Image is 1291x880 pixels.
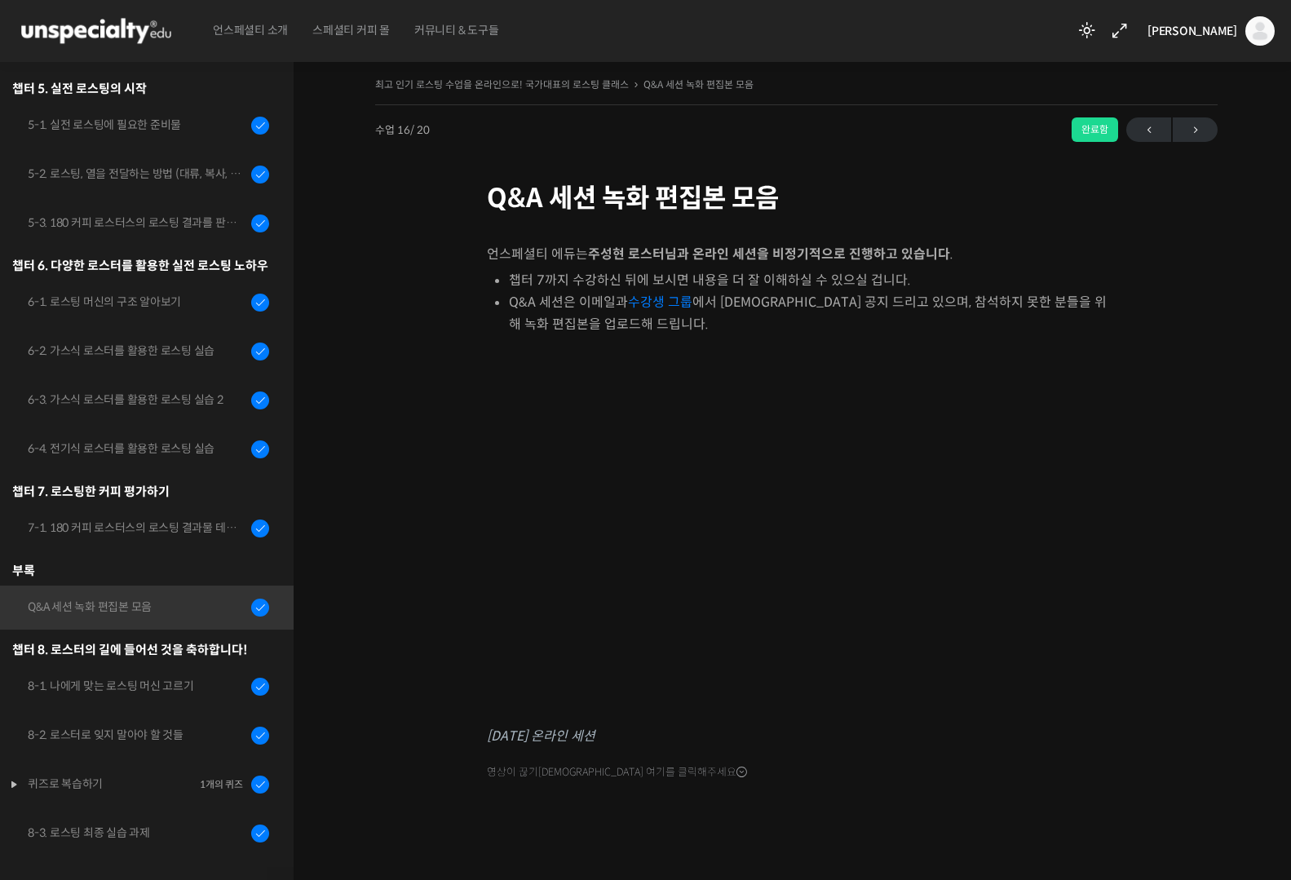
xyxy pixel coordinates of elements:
[28,598,246,616] div: Q&A 세션 녹화 편집본 모음
[1147,24,1237,38] span: [PERSON_NAME]
[28,519,246,537] div: 7-1. 180 커피 로스터스의 로스팅 결과물 테스트 노하우
[487,727,595,745] mark: [DATE] 온라인 세션
[487,243,1107,265] p: 언스페셜티 에듀는 .
[28,677,246,695] div: 8-1. 나에게 맞는 로스팅 머신 고르기
[28,824,246,842] div: 8-3. 로스팅 최종 실습 과제
[28,726,246,744] div: 8-2. 로스터로 잊지 말아야 할 것들
[5,517,108,558] a: 홈
[200,776,243,792] div: 1개의 퀴즈
[28,116,246,134] div: 5-1. 실전 로스팅에 필요한 준비물
[12,254,269,276] div: 챕터 6. 다양한 로스터를 활용한 실전 로스팅 노하우
[28,775,195,793] div: 퀴즈로 복습하기
[12,480,269,502] div: 챕터 7. 로스팅한 커피 평가하기
[1126,117,1171,142] a: ←이전
[1173,117,1218,142] a: 다음→
[643,78,754,91] a: Q&A 세션 녹화 편집본 모음
[149,542,169,555] span: 대화
[28,293,246,311] div: 6-1. 로스팅 머신의 구조 알아보기
[628,294,692,311] a: 수강생 그룹
[12,559,269,582] div: 부록
[28,214,246,232] div: 5-3. 180 커피 로스터스의 로스팅 결과를 판단하는 노하우
[51,542,61,555] span: 홈
[375,125,430,135] span: 수업 16
[487,766,747,779] span: 영상이 끊기[DEMOGRAPHIC_DATA] 여기를 클릭해주세요
[509,269,1107,291] li: 챕터 7까지 수강하신 뒤에 보시면 내용을 더 잘 이해하실 수 있으실 겁니다.
[1173,119,1218,141] span: →
[410,123,430,137] span: / 20
[487,183,1107,214] h1: Q&A 세션 녹화 편집본 모음
[509,291,1107,335] li: Q&A 세션은 이메일과 에서 [DEMOGRAPHIC_DATA] 공지 드리고 있으며, 참석하지 못한 분들을 위해 녹화 편집본을 업로드해 드립니다.
[252,542,272,555] span: 설정
[108,517,210,558] a: 대화
[12,639,269,661] div: 챕터 8. 로스터의 길에 들어선 것을 축하합니다!
[28,342,246,360] div: 6-2. 가스식 로스터를 활용한 로스팅 실습
[12,77,269,99] div: 챕터 5. 실전 로스팅의 시작
[28,391,246,409] div: 6-3. 가스식 로스터를 활용한 로스팅 실습 2
[28,440,246,458] div: 6-4. 전기식 로스터를 활용한 로스팅 실습
[1126,119,1171,141] span: ←
[210,517,313,558] a: 설정
[375,78,629,91] a: 최고 인기 로스팅 수업을 온라인으로! 국가대표의 로스팅 클래스
[28,165,246,183] div: 5-2. 로스팅, 열을 전달하는 방법 (대류, 복사, 전도)
[588,245,950,263] strong: 주성현 로스터님과 온라인 세션을 비정기적으로 진행하고 있습니다
[1072,117,1118,142] div: 완료함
